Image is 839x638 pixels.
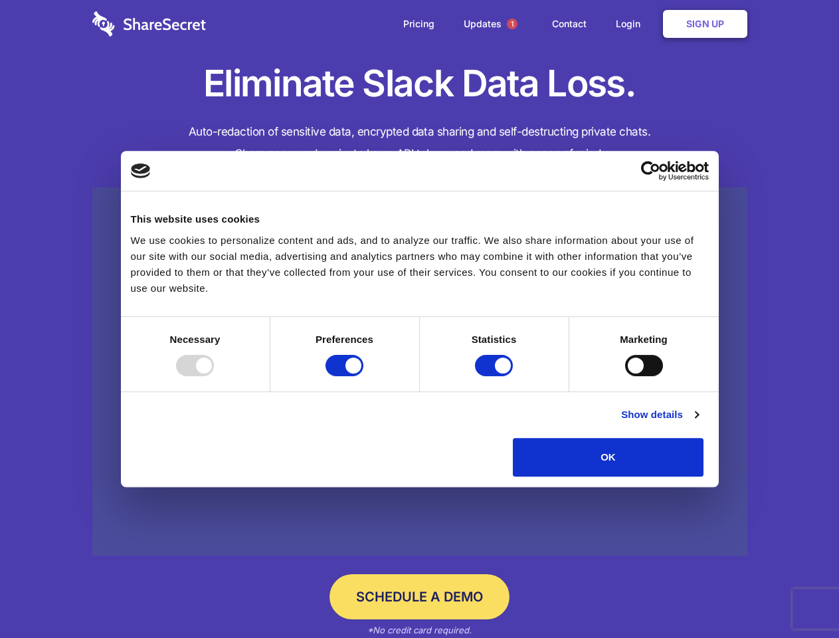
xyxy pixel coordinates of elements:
strong: Statistics [472,334,517,345]
h1: Eliminate Slack Data Loss. [92,60,747,108]
span: 1 [507,19,517,29]
h4: Auto-redaction of sensitive data, encrypted data sharing and self-destructing private chats. Shar... [92,121,747,165]
a: Sign Up [663,10,747,38]
a: Pricing [390,3,448,45]
img: logo [131,163,151,178]
a: Show details [621,407,698,423]
a: Login [603,3,660,45]
div: We use cookies to personalize content and ads, and to analyze our traffic. We also share informat... [131,233,709,296]
a: Contact [539,3,600,45]
a: Wistia video thumbnail [92,187,747,556]
a: Usercentrics Cookiebot - opens in a new window [593,161,709,181]
em: *No credit card required. [367,625,472,635]
a: Schedule a Demo [329,574,510,619]
strong: Necessary [170,334,221,345]
div: This website uses cookies [131,211,709,227]
img: logo-wordmark-white-trans-d4663122ce5f474addd5e946df7df03e33cb6a1c49d2221995e7729f52c070b2.svg [92,11,206,37]
button: OK [513,438,703,477]
strong: Marketing [620,334,668,345]
strong: Preferences [316,334,373,345]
